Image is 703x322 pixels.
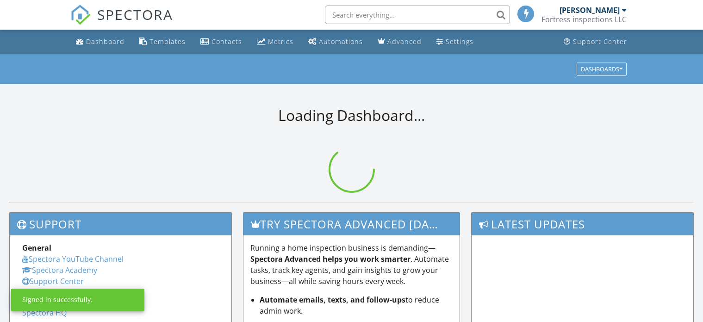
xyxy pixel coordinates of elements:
p: Running a home inspection business is demanding— . Automate tasks, track key agents, and gain ins... [250,242,453,287]
div: Templates [149,37,186,46]
div: [PERSON_NAME] [560,6,620,15]
div: Automations [319,37,363,46]
div: Contacts [212,37,242,46]
div: Advanced [387,37,422,46]
a: Automations (Basic) [305,33,367,51]
button: Dashboards [577,63,627,76]
li: to reduce admin work. [260,294,453,316]
div: Support Center [573,37,627,46]
a: Spectora Academy [22,265,97,275]
a: Contacts [197,33,246,51]
a: Dashboard [72,33,128,51]
div: Dashboards [581,66,622,72]
span: SPECTORA [97,5,173,24]
a: Spectora YouTube Channel [22,254,124,264]
div: Settings [446,37,473,46]
strong: General [22,243,51,253]
a: SPECTORA [70,13,173,32]
a: Advanced [374,33,425,51]
div: Fortress inspections LLC [541,15,627,24]
img: The Best Home Inspection Software - Spectora [70,5,91,25]
a: Templates [136,33,189,51]
a: Metrics [253,33,297,51]
div: Metrics [268,37,293,46]
a: Settings [433,33,477,51]
a: Support Center [560,33,631,51]
h3: Support [10,213,231,235]
a: Spectora HQ [22,308,67,318]
h3: Try spectora advanced [DATE] [243,213,460,235]
a: Support Center [22,276,84,286]
strong: Spectora Advanced helps you work smarter [250,254,411,264]
h3: Latest Updates [472,213,693,235]
div: Dashboard [86,37,124,46]
input: Search everything... [325,6,510,24]
strong: Automate emails, texts, and follow-ups [260,295,405,305]
div: Signed in successfully. [22,295,93,304]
